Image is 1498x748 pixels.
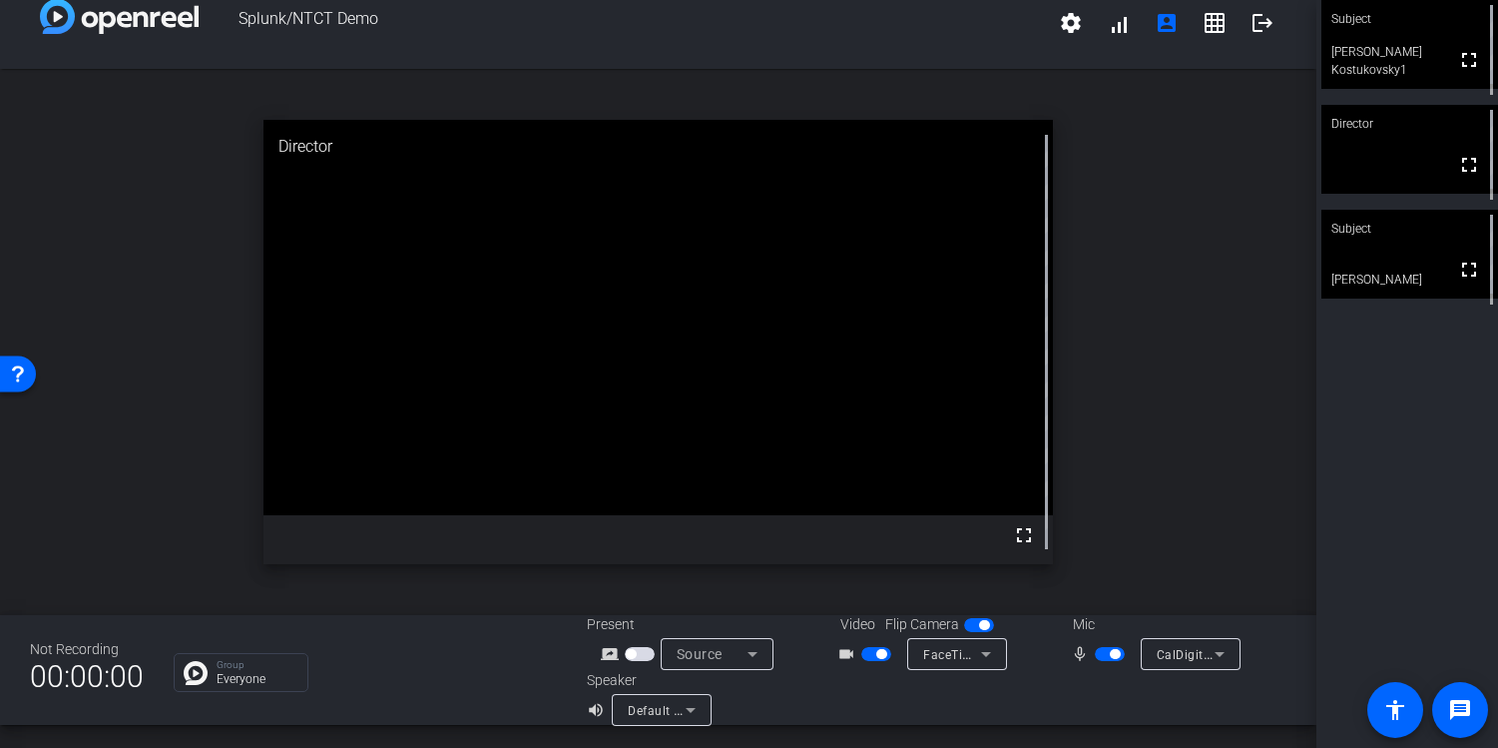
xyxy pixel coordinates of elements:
[263,120,1053,174] div: Director
[1071,642,1095,666] mat-icon: mic_none
[1203,11,1227,35] mat-icon: grid_on
[184,661,208,685] img: Chat Icon
[1321,105,1498,143] div: Director
[587,670,707,691] div: Speaker
[1053,614,1252,635] div: Mic
[1059,11,1083,35] mat-icon: settings
[217,660,297,670] p: Group
[1383,698,1407,722] mat-icon: accessibility
[1157,646,1403,662] span: CalDigit Thunderbolt 3 Audio (2188:6533)
[1321,210,1498,248] div: Subject
[677,646,723,662] span: Source
[1250,11,1274,35] mat-icon: logout
[1012,523,1036,547] mat-icon: fullscreen
[837,642,861,666] mat-icon: videocam_outline
[628,702,728,718] span: Default - AirPods
[1457,153,1481,177] mat-icon: fullscreen
[923,646,1128,662] span: FaceTime HD Camera (2C0E:82E3)
[587,698,611,722] mat-icon: volume_up
[840,614,875,635] span: Video
[30,652,144,701] span: 00:00:00
[1457,48,1481,72] mat-icon: fullscreen
[885,614,959,635] span: Flip Camera
[30,639,144,660] div: Not Recording
[1448,698,1472,722] mat-icon: message
[1155,11,1179,35] mat-icon: account_box
[1457,258,1481,282] mat-icon: fullscreen
[601,642,625,666] mat-icon: screen_share_outline
[587,614,786,635] div: Present
[217,673,297,685] p: Everyone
